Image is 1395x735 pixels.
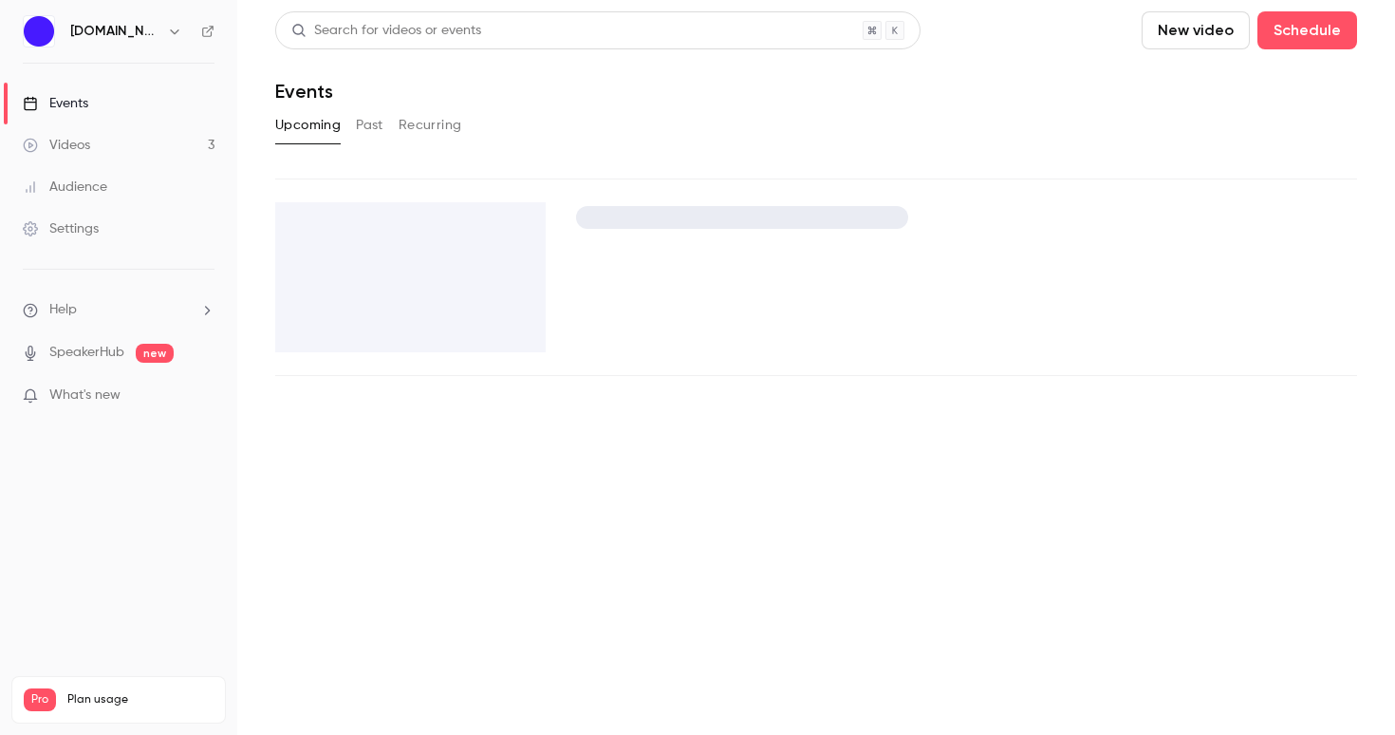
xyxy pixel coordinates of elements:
img: IMG.LY [24,16,54,47]
h1: Events [275,80,333,103]
p: / 90 [186,711,214,728]
div: Videos [23,136,90,155]
div: Events [23,94,88,113]
button: Upcoming [275,110,341,141]
div: Search for videos or events [291,21,481,41]
button: Recurring [399,110,462,141]
button: New video [1142,11,1250,49]
span: Pro [24,688,56,711]
h6: [DOMAIN_NAME] [70,22,159,41]
li: help-dropdown-opener [23,300,214,320]
span: new [136,344,174,363]
div: Audience [23,178,107,197]
a: SpeakerHub [49,343,124,363]
span: What's new [49,386,121,405]
span: Plan usage [67,692,214,707]
div: Settings [23,219,99,238]
span: 3 [186,714,192,726]
button: Past [356,110,383,141]
p: Videos [24,711,60,728]
button: Schedule [1257,11,1357,49]
span: Help [49,300,77,320]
